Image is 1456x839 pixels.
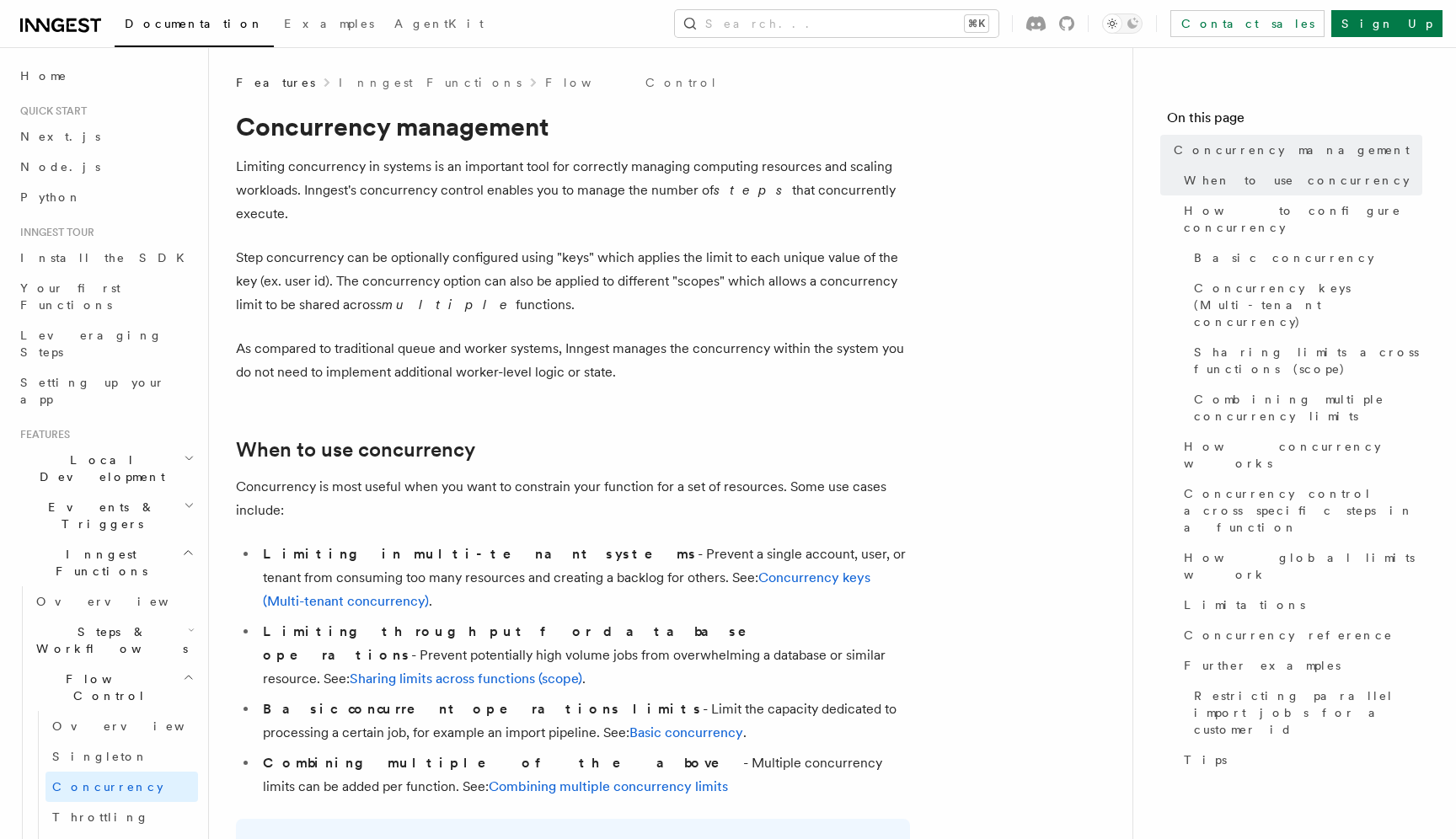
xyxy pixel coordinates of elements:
[29,586,198,617] a: Overview
[13,273,198,320] a: Your first Functions
[675,10,998,37] button: Search...⌘K
[13,104,87,118] span: Quick start
[13,539,198,586] button: Inngest Functions
[1177,478,1422,542] a: Concurrency control across specific steps in a function
[1187,681,1422,745] a: Restricting parallel import jobs for a customer id
[1184,627,1393,644] span: Concurrency reference
[45,802,198,832] a: Throttling
[45,711,198,741] a: Overview
[13,226,94,239] span: Inngest tour
[1194,280,1422,330] span: Concurrency keys (Multi-tenant concurrency)
[263,546,698,562] strong: Limiting in multi-tenant systems
[382,297,516,313] em: multiple
[13,61,198,91] a: Home
[52,780,163,794] span: Concurrency
[1184,596,1305,613] span: Limitations
[1194,391,1422,425] span: Combining multiple concurrency limits
[629,724,743,740] a: Basic concurrency
[339,74,522,91] a: Inngest Functions
[13,320,198,367] a: Leveraging Steps
[1177,195,1422,243] a: How to configure concurrency
[29,617,198,664] button: Steps & Workflows
[1184,549,1422,583] span: How global limits work
[1177,650,1422,681] a: Further examples
[274,5,384,45] a: Examples
[13,243,198,273] a: Install the SDK
[258,697,910,745] li: - Limit the capacity dedicated to processing a certain job, for example an import pipeline. See: .
[236,438,475,462] a: When to use concurrency
[1177,745,1422,775] a: Tips
[45,772,198,802] a: Concurrency
[20,130,100,143] span: Next.js
[13,182,198,212] a: Python
[545,74,718,91] a: Flow Control
[13,492,198,539] button: Events & Triggers
[1194,249,1374,266] span: Basic concurrency
[263,755,743,771] strong: Combining multiple of the above
[13,428,70,441] span: Features
[20,67,67,84] span: Home
[236,337,910,384] p: As compared to traditional queue and worker systems, Inngest manages the concurrency within the s...
[1170,10,1325,37] a: Contact sales
[1194,687,1422,738] span: Restricting parallel import jobs for a customer id
[1167,135,1422,165] a: Concurrency management
[1184,438,1422,472] span: How concurrency works
[52,750,148,763] span: Singleton
[1187,243,1422,273] a: Basic concurrency
[20,329,163,359] span: Leveraging Steps
[1184,485,1422,536] span: Concurrency control across specific steps in a function
[394,17,484,30] span: AgentKit
[489,778,728,794] a: Combining multiple concurrency limits
[714,182,792,198] em: steps
[1174,142,1410,158] span: Concurrency management
[20,376,165,406] span: Setting up your app
[29,671,183,704] span: Flow Control
[1177,165,1422,195] a: When to use concurrency
[13,499,184,532] span: Events & Triggers
[13,546,182,580] span: Inngest Functions
[236,111,910,142] h1: Concurrency management
[29,623,188,657] span: Steps & Workflows
[1194,344,1422,377] span: Sharing limits across functions (scope)
[20,251,195,265] span: Install the SDK
[1102,13,1143,34] button: Toggle dark mode
[1184,172,1410,189] span: When to use concurrency
[965,15,988,32] kbd: ⌘K
[258,542,910,613] li: - Prevent a single account, user, or tenant from consuming too many resources and creating a back...
[1184,202,1422,236] span: How to configure concurrency
[13,445,198,492] button: Local Development
[258,620,910,691] li: - Prevent potentially high volume jobs from overwhelming a database or similar resource. See: .
[236,155,910,226] p: Limiting concurrency in systems is an important tool for correctly managing computing resources a...
[236,74,315,91] span: Features
[20,281,120,312] span: Your first Functions
[1167,108,1422,135] h4: On this page
[236,475,910,522] p: Concurrency is most useful when you want to constrain your function for a set of resources. Some ...
[125,17,264,30] span: Documentation
[263,701,703,717] strong: Basic concurrent operations limits
[384,5,494,45] a: AgentKit
[36,595,210,608] span: Overview
[350,671,582,687] a: Sharing limits across functions (scope)
[1177,431,1422,478] a: How concurrency works
[284,17,374,30] span: Examples
[1187,273,1422,337] a: Concurrency keys (Multi-tenant concurrency)
[1187,337,1422,384] a: Sharing limits across functions (scope)
[52,719,226,733] span: Overview
[258,751,910,799] li: - Multiple concurrency limits can be added per function. See:
[29,664,198,711] button: Flow Control
[1184,657,1341,674] span: Further examples
[1177,590,1422,620] a: Limitations
[20,160,100,174] span: Node.js
[1187,384,1422,431] a: Combining multiple concurrency limits
[1177,542,1422,590] a: How global limits work
[13,367,198,414] a: Setting up your app
[263,623,770,663] strong: Limiting throughput for database operations
[1331,10,1443,37] a: Sign Up
[115,5,274,47] a: Documentation
[236,246,910,317] p: Step concurrency can be optionally configured using "keys" which applies the limit to each unique...
[52,810,149,824] span: Throttling
[20,190,82,204] span: Python
[1177,620,1422,650] a: Concurrency reference
[13,121,198,152] a: Next.js
[45,741,198,772] a: Singleton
